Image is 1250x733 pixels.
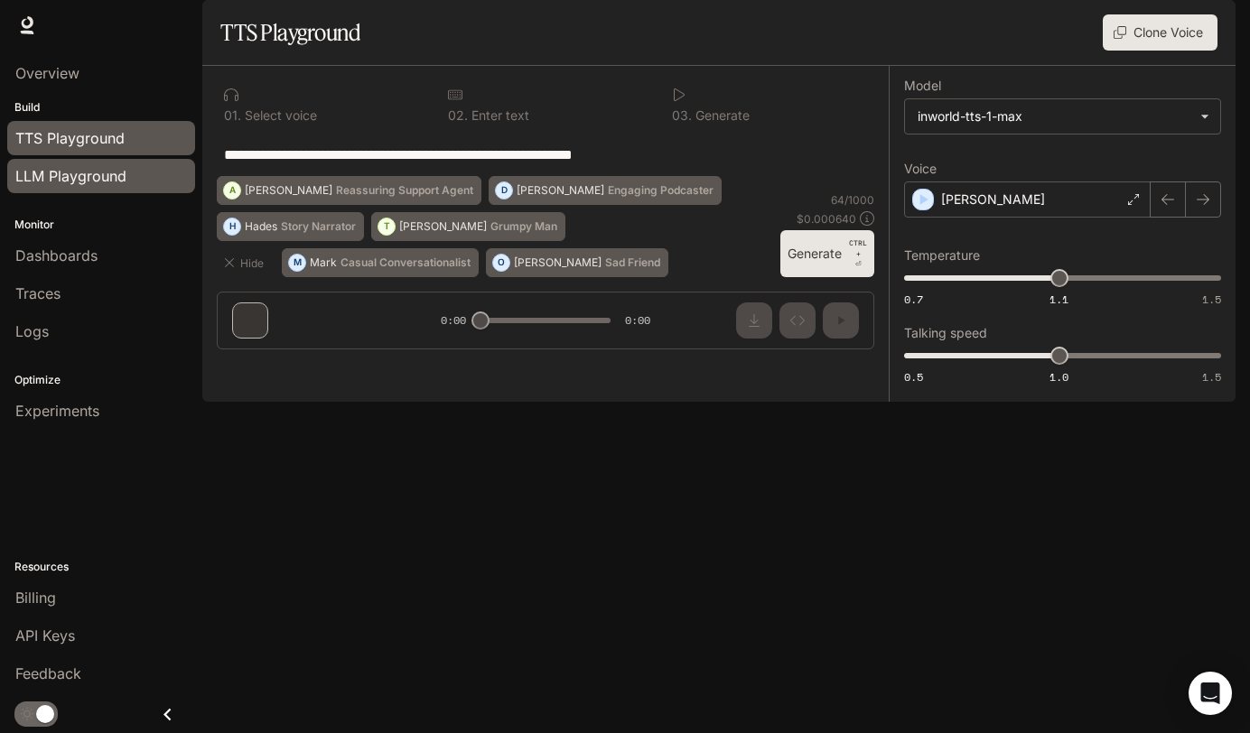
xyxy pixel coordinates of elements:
p: Select voice [241,109,317,122]
p: ⏎ [849,237,867,270]
button: D[PERSON_NAME]Engaging Podcaster [489,176,722,205]
button: MMarkCasual Conversationalist [282,248,479,277]
p: Voice [904,162,937,175]
p: [PERSON_NAME] [399,221,487,232]
p: [PERSON_NAME] [941,190,1045,209]
p: Story Narrator [281,221,356,232]
p: CTRL + [849,237,867,259]
button: Hide [217,248,275,277]
div: A [224,176,240,205]
p: $ 0.000640 [797,211,856,227]
span: 1.0 [1049,369,1068,385]
span: 1.5 [1202,292,1221,307]
p: 64 / 1000 [831,192,874,208]
p: Enter text [468,109,529,122]
button: GenerateCTRL +⏎ [780,230,874,277]
span: 1.5 [1202,369,1221,385]
p: [PERSON_NAME] [245,185,332,196]
div: M [289,248,305,277]
div: inworld-tts-1-max [918,107,1191,125]
p: [PERSON_NAME] [517,185,604,196]
p: [PERSON_NAME] [514,257,602,268]
button: HHadesStory Narrator [217,212,364,241]
p: 0 1 . [224,109,241,122]
span: 0.5 [904,369,923,385]
h1: TTS Playground [220,14,360,51]
div: T [378,212,395,241]
div: O [493,248,509,277]
p: Engaging Podcaster [608,185,714,196]
p: Mark [310,257,337,268]
div: Open Intercom Messenger [1189,672,1232,715]
button: A[PERSON_NAME]Reassuring Support Agent [217,176,481,205]
p: Talking speed [904,327,987,339]
p: Reassuring Support Agent [336,185,473,196]
p: Model [904,79,941,92]
div: inworld-tts-1-max [905,99,1220,134]
p: Temperature [904,249,980,262]
span: 0.7 [904,292,923,307]
button: Clone Voice [1103,14,1217,51]
span: 1.1 [1049,292,1068,307]
p: 0 3 . [672,109,692,122]
p: 0 2 . [448,109,468,122]
p: Grumpy Man [490,221,557,232]
div: H [224,212,240,241]
p: Hades [245,221,277,232]
button: O[PERSON_NAME]Sad Friend [486,248,668,277]
button: T[PERSON_NAME]Grumpy Man [371,212,565,241]
p: Generate [692,109,750,122]
div: D [496,176,512,205]
p: Casual Conversationalist [340,257,471,268]
p: Sad Friend [605,257,660,268]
